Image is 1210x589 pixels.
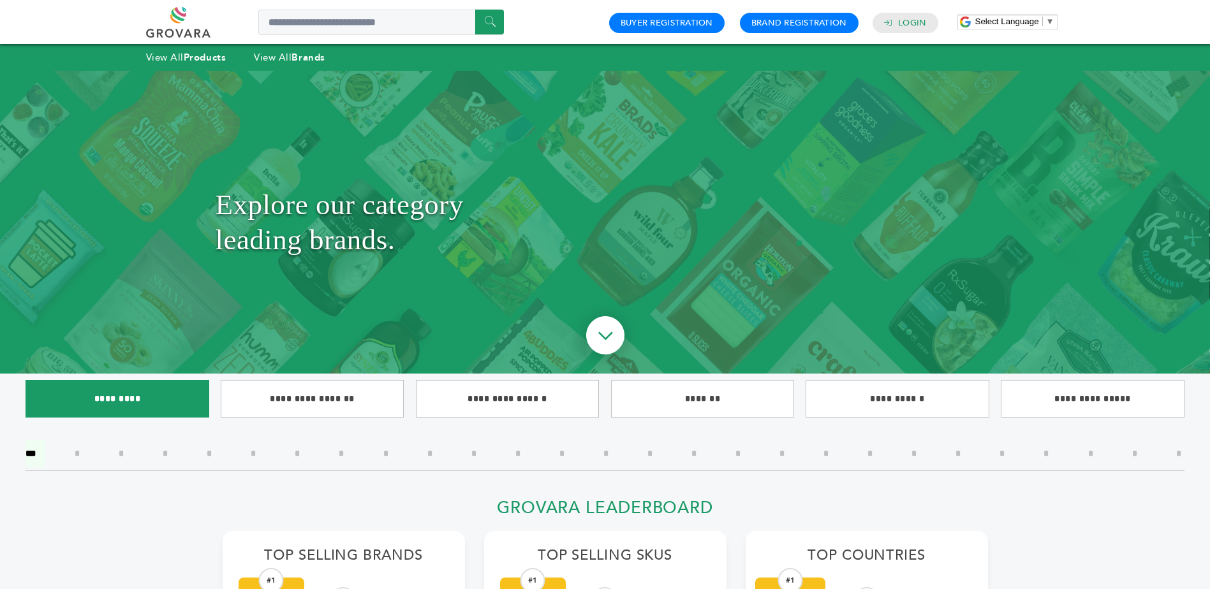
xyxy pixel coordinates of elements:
span: ▼ [1046,17,1054,26]
h1: Explore our category leading brands. [216,103,995,342]
a: View AllBrands [254,51,325,64]
h2: Grovara Leaderboard [223,498,988,525]
a: Login [898,17,926,29]
strong: Brands [291,51,325,64]
img: ourBrandsHeroArrow.png [572,303,639,371]
span: ​ [1042,17,1043,26]
input: Search a product or brand... [258,10,504,35]
h2: Top Selling Brands [239,547,449,571]
a: View AllProducts [146,51,226,64]
a: Select Language​ [975,17,1054,26]
a: Brand Registration [751,17,847,29]
h2: Top Selling SKUs [500,547,711,571]
span: Select Language [975,17,1039,26]
strong: Products [184,51,226,64]
h2: Top Countries [762,547,972,571]
a: Buyer Registration [621,17,713,29]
